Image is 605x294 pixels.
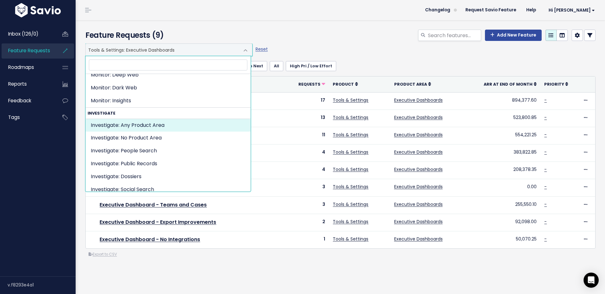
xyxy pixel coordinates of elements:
td: 50,070.25 [467,231,540,249]
li: Investigate [86,108,251,196]
td: 0.00 [467,179,540,196]
span: Roadmaps [8,64,34,71]
li: Monitor: Dark Web [86,82,251,94]
span: Priority [544,82,564,87]
a: Reports [2,77,52,91]
li: Investigate: No Product Area [86,132,251,144]
td: 894,377.60 [467,92,540,110]
td: 3 [287,179,329,196]
td: 1 [287,231,329,249]
a: Priority [544,81,568,87]
td: 3 [287,196,329,214]
a: Executive Dashboard - Export Improvements [100,218,216,226]
a: Executive Dashboards [394,149,443,155]
a: - [544,218,547,225]
span: Feature Requests [8,47,50,54]
td: 4 [287,144,329,162]
a: Up Next [243,61,267,71]
a: - [544,149,547,155]
a: Product Area [394,81,431,87]
a: Roadmaps [2,60,52,75]
a: ARR at End of Month [484,81,537,87]
ul: Filter feature requests [85,61,596,71]
span: Inbox (126/0) [8,31,38,37]
span: ARR at End of Month [484,82,533,87]
span: Feedback [8,97,31,104]
a: Add New Feature [485,30,542,41]
h4: Feature Requests (9) [85,30,249,41]
a: Reset [256,46,268,52]
div: v.f8293e4a1 [8,277,76,293]
a: Product [333,81,358,87]
a: Tools & Settings [333,97,368,103]
li: Investigate: Social Search [86,183,251,196]
td: 11 [287,127,329,144]
a: - [544,184,547,190]
a: Executive Dashboards [394,97,443,103]
a: - [544,236,547,242]
img: logo-white.9d6f32f41409.svg [14,3,62,17]
a: Executive Dashboards [394,166,443,172]
a: Tools & Settings [333,201,368,207]
span: Tools & Settings: Executive Dashboards [86,44,239,56]
a: Executive Dashboards [394,132,443,138]
td: 2 [287,214,329,231]
li: Monitor: Deep Web [86,69,251,82]
a: Feedback [2,93,52,108]
td: 554,221.25 [467,127,540,144]
td: 92,098.00 [467,214,540,231]
a: Export to CSV [89,252,117,257]
span: Product [333,82,354,87]
li: Investigate: Public Records [86,157,251,170]
div: Open Intercom Messenger [584,273,599,288]
span: Product Area [394,82,427,87]
span: Requests [298,82,320,87]
a: Executive Dashboards [394,114,443,121]
a: Tools & Settings [333,184,368,190]
span: Changelog [425,8,450,12]
li: Investigate: Any Product Area [86,119,251,132]
span: Reports [8,81,27,87]
td: 208,378.35 [467,162,540,179]
a: - [544,166,547,172]
a: Request Savio Feature [460,5,521,15]
a: Inbox (126/0) [2,27,52,41]
a: - [544,201,547,207]
a: Executive Dashboard - Teams and Cases [100,201,207,208]
span: Hi [PERSON_NAME] [549,8,595,13]
a: - [544,132,547,138]
span: Tools & Settings: Executive Dashboards [85,43,252,56]
a: Tools & Settings [333,166,368,172]
td: 13 [287,110,329,127]
a: Tools & Settings [333,149,368,155]
td: 255,550.10 [467,196,540,214]
input: Search features... [427,30,481,41]
a: Tools & Settings [333,236,368,242]
a: Tools & Settings [333,218,368,225]
a: - [544,97,547,103]
a: Tools & Settings [333,132,368,138]
a: High Pri / Low Effort [286,61,336,71]
a: Executive Dashboards [394,236,443,242]
a: Hi [PERSON_NAME] [541,5,600,15]
td: 4 [287,162,329,179]
span: Tags [8,114,20,121]
a: Executive Dashboards [394,218,443,225]
a: Executive Dashboards [394,201,443,207]
a: Help [521,5,541,15]
td: 383,822.85 [467,144,540,162]
a: - [544,114,547,121]
td: 523,800.85 [467,110,540,127]
a: Tools & Settings [333,114,368,121]
li: Investigate: Dossiers [86,170,251,183]
a: Requests [298,81,325,87]
strong: Investigate [86,108,251,119]
td: 17 [287,92,329,110]
a: Executive Dashboard - No Integrations [100,236,200,243]
a: Tags [2,110,52,125]
li: Investigate: People Search [86,144,251,157]
a: All [270,61,283,71]
li: Monitor: Insights [86,94,251,107]
a: Feature Requests [2,43,52,58]
a: Executive Dashboards [394,184,443,190]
